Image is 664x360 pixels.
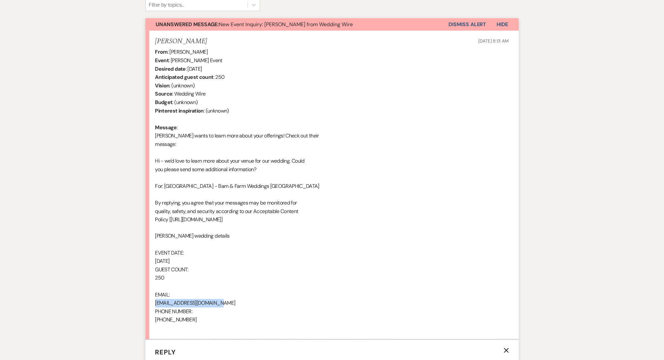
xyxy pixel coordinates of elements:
[155,124,177,131] b: Message
[156,21,219,28] strong: Unanswered Message:
[149,1,184,9] div: Filter by topics...
[155,90,173,97] b: Source
[478,38,509,44] span: [DATE] 8:13 AM
[155,348,176,357] span: Reply
[155,82,170,89] b: Vision
[156,21,353,28] span: New Event Inquiry: [PERSON_NAME] from Wedding Wire
[449,18,486,31] button: Dismiss Alert
[155,48,168,55] b: From
[486,18,519,31] button: Hide
[155,57,169,64] b: Event
[145,18,449,31] button: Unanswered Message:New Event Inquiry: [PERSON_NAME] from Wedding Wire
[155,37,207,45] h5: [PERSON_NAME]
[155,48,509,333] div: : [PERSON_NAME] : [PERSON_NAME] Event : [DATE] : 250 : (unknown) : Wedding Wire : (unknown) : (un...
[497,21,508,28] span: Hide
[155,74,214,81] b: Anticipated guest count
[155,65,186,72] b: Desired date
[155,99,173,106] b: Budget
[155,107,204,114] b: Pinterest inspiration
